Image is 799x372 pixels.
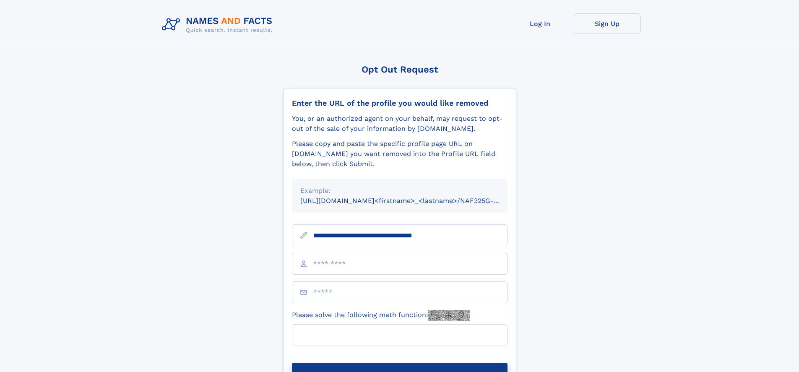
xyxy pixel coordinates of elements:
div: You, or an authorized agent on your behalf, may request to opt-out of the sale of your informatio... [292,114,508,134]
a: Log In [507,13,574,34]
label: Please solve the following math function: [292,310,470,321]
div: Please copy and paste the specific profile page URL on [DOMAIN_NAME] you want removed into the Pr... [292,139,508,169]
div: Enter the URL of the profile you would like removed [292,99,508,108]
a: Sign Up [574,13,641,34]
small: [URL][DOMAIN_NAME]<firstname>_<lastname>/NAF325G-xxxxxxxx [300,197,523,205]
div: Opt Out Request [283,64,516,75]
img: Logo Names and Facts [159,13,279,36]
div: Example: [300,186,499,196]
